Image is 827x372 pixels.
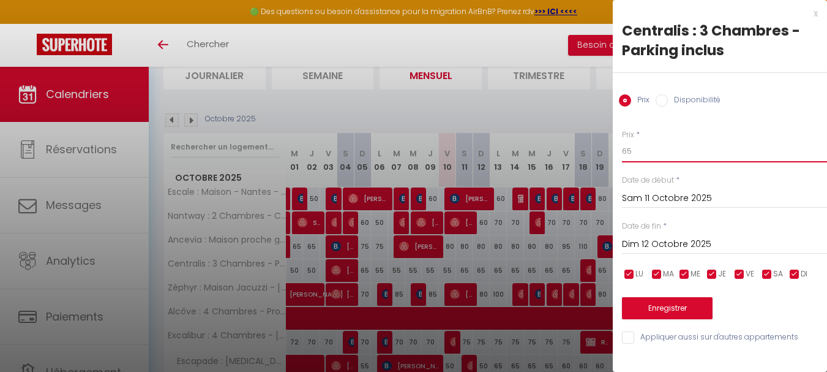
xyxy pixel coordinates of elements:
span: LU [635,268,643,280]
span: ME [690,268,700,280]
span: VE [746,268,754,280]
div: x [613,6,818,21]
label: Disponibilité [668,94,720,108]
span: SA [773,268,783,280]
span: MA [663,268,674,280]
span: JE [718,268,726,280]
span: DI [801,268,807,280]
label: Date de fin [622,221,661,232]
div: Centralis : 3 Chambres - Parking inclus [622,21,818,60]
label: Prix [622,129,634,141]
label: Prix [631,94,649,108]
label: Date de début [622,175,674,186]
button: Enregistrer [622,297,713,319]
